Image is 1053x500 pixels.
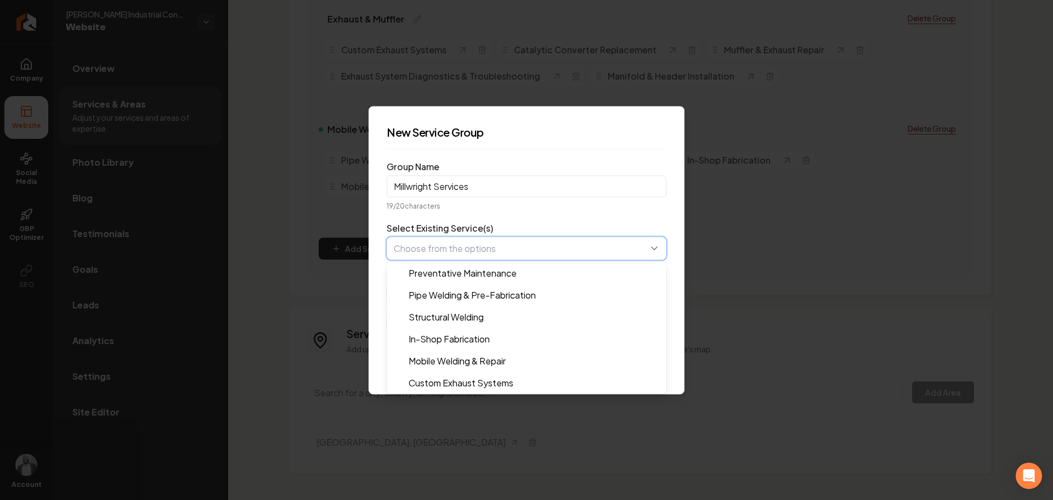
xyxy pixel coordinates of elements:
[409,376,658,389] span: Custom Exhaust Systems
[409,266,658,279] span: Preventative Maintenance
[409,354,658,367] span: Mobile Welding & Repair
[409,310,658,323] span: Structural Welding
[409,288,658,301] span: Pipe Welding & Pre-Fabrication
[409,332,658,345] span: In-Shop Fabrication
